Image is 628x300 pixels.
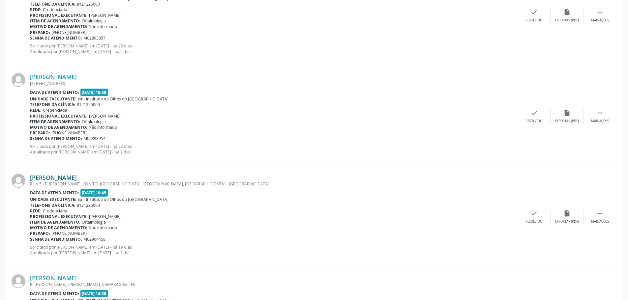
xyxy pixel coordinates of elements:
[43,7,67,13] span: Credenciada
[30,96,76,102] b: Unidade executante:
[30,130,50,136] b: Preparo:
[591,119,609,123] div: Mais ações
[30,90,79,95] b: Data de atendimento:
[30,24,87,29] b: Motivo de agendamento:
[30,174,77,181] a: [PERSON_NAME]
[591,18,609,23] div: Mais ações
[30,219,80,225] b: Item de agendamento:
[30,43,518,54] p: Solicitado por [PERSON_NAME] em [DATE] - há 25 dias Atualizado por [PERSON_NAME] em [DATE] - há 2...
[596,109,604,117] i: 
[43,208,67,214] span: Credenciada
[89,113,121,119] span: [PERSON_NAME]
[30,136,82,141] b: Senha de atendimento:
[30,203,75,208] b: Telefone da clínica:
[525,18,542,23] div: Resolvido
[83,236,105,242] span: M02904458
[80,290,108,297] span: [DATE] 14:30
[30,113,88,119] b: Profissional executante:
[78,197,168,202] span: Ior - Institudo de Olhos do [GEOGRAPHIC_DATA]
[30,144,518,155] p: Solicitado por [PERSON_NAME] em [DATE] - há 22 dias Atualizado por [PERSON_NAME] em [DATE] - há 2...
[563,9,571,16] i: insert_drive_file
[30,1,75,7] b: Telefone da clínica:
[30,190,79,196] b: Data de atendimento:
[30,7,42,13] b: Rede:
[591,219,609,224] div: Mais ações
[596,9,604,16] i: 
[30,282,518,287] div: R. [PERSON_NAME], [PERSON_NAME], CAMARAGIBE - PE
[530,9,538,16] i: check
[30,236,82,242] b: Senha de atendimento:
[43,107,67,113] span: Credenciada
[12,73,25,87] img: img
[30,30,50,35] b: Preparo:
[30,73,77,80] a: [PERSON_NAME]
[89,24,117,29] span: Não informado
[83,35,105,41] span: M02893857
[30,124,87,130] b: Motivo de agendamento:
[89,214,121,219] span: [PERSON_NAME]
[30,18,80,24] b: Item de agendamento:
[80,89,108,96] span: [DATE] 10:30
[77,203,100,208] span: 8121225000
[82,219,106,225] span: Oftalmologia
[563,109,571,117] i: insert_drive_file
[30,197,76,202] b: Unidade executante:
[555,119,579,123] div: Exportar (PDF)
[30,225,87,231] b: Motivo de agendamento:
[555,18,579,23] div: Exportar (PDF)
[51,231,87,236] span: [PHONE_NUMBER]
[78,96,168,102] span: Ior - Institudo de Olhos do [GEOGRAPHIC_DATA]
[563,210,571,217] i: insert_drive_file
[30,214,88,219] b: Profissional executante:
[30,274,77,282] a: [PERSON_NAME]
[82,119,106,124] span: Oftalmologia
[525,219,542,224] div: Resolvido
[555,219,579,224] div: Exportar (PDF)
[51,130,87,136] span: [PHONE_NUMBER]
[30,181,518,187] div: RUA 5 LT. [PERSON_NAME], CONJTO. [GEOGRAPHIC_DATA], [GEOGRAPHIC_DATA], [GEOGRAPHIC_DATA] - [GEOGR...
[30,244,518,256] p: Solicitado por [PERSON_NAME] em [DATE] - há 19 dias Atualizado por [PERSON_NAME] em [DATE] - há 2...
[530,109,538,117] i: check
[30,119,80,124] b: Item de agendamento:
[80,189,108,197] span: [DATE] 10:45
[30,81,518,86] div: [STREET_ADDRESS]
[51,30,87,35] span: [PHONE_NUMBER]
[30,35,82,41] b: Senha de atendimento:
[77,102,100,107] span: 8121225000
[82,18,106,24] span: Oftalmologia
[30,107,42,113] b: Rede:
[12,274,25,288] img: img
[30,13,88,18] b: Profissional executante:
[30,291,79,296] b: Data de atendimento:
[89,225,117,231] span: Não informado
[30,208,42,214] b: Rede:
[89,124,117,130] span: Não informado
[525,119,542,123] div: Resolvido
[30,102,75,107] b: Telefone da clínica:
[77,1,100,7] span: 8121225000
[83,136,105,141] span: M02898954
[12,174,25,188] img: img
[530,210,538,217] i: check
[30,231,50,236] b: Preparo:
[596,210,604,217] i: 
[89,13,121,18] span: [PERSON_NAME]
